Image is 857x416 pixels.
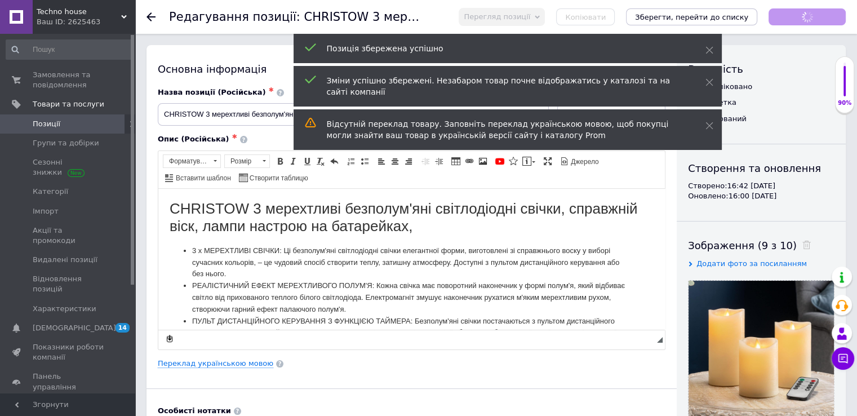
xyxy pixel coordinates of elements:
[521,155,537,167] a: Вставити повідомлення
[635,13,748,21] i: Зберегти, перейти до списку
[556,8,615,25] button: Копіювати
[33,70,104,90] span: Замовлення та повідомлення
[688,181,834,191] div: Створено: 16:42 [DATE]
[33,119,60,129] span: Позиції
[835,56,854,113] div: 100% Якість заповнення
[158,88,266,96] span: Назва позиції (Російська)
[541,155,554,167] a: Максимізувати
[327,43,677,54] div: Позиція збережена успішно
[163,154,221,168] a: Форматування
[402,155,415,167] a: По правому краю
[314,155,327,167] a: Видалити форматування
[419,155,432,167] a: Зменшити відступ
[274,155,286,167] a: Жирний (Ctrl+B)
[688,161,834,175] div: Створення та оновлення
[11,11,479,46] font: CHRISTOW 3 мерехтливі безполум'яні світлодіодні свічки, справжній віск, лампи настрою на батарейках,
[464,12,530,21] span: Перегляд позиції
[287,155,300,167] a: Курсив (Ctrl+I)
[769,8,846,25] button: Зберегти зміни
[358,155,371,167] a: Вставити/видалити маркований список
[696,259,807,268] span: Додати фото за посиланням
[163,155,210,167] span: Форматування
[565,13,606,21] span: Копіювати
[477,155,489,167] a: Зображення
[33,274,104,294] span: Відновлення позицій
[33,206,59,216] span: Імпорт
[450,155,462,167] a: Таблиця
[248,174,308,183] span: Створити таблицю
[33,342,104,362] span: Показники роботи компанії
[328,155,340,167] a: Повернути (Ctrl+Z)
[225,155,259,167] span: Розмір
[836,99,854,107] div: 100%
[569,157,599,167] span: Джерело
[224,154,270,168] a: Розмір
[158,359,273,368] a: Переклад українською мовою
[116,323,130,333] span: 14
[327,75,677,98] div: Зміни успішно збережені. Незабаром товар почне відображатись у каталозі та на сайті компанії
[158,62,665,76] div: Основна інформація
[146,12,156,21] div: Повернутися назад
[37,17,135,27] div: Ваш ID: 2625463
[389,155,401,167] a: По центру
[34,57,461,90] font: 3 x МЕРЕХТЛИВІ СВІЧКИ: Ці безполум'яні світлодіодні свічки елегантної форми, виготовлені зі справ...
[626,8,757,25] button: Зберегти, перейти до списку
[327,118,677,141] div: Відсутній переклад товару. Заповніть переклад українською мовою, щоб покупці могли знайти ваш тов...
[700,82,752,92] div: опубліковано
[237,171,310,184] a: Створити таблицю
[163,171,233,184] a: Вставити шаблон
[494,155,506,167] a: Додати відео з YouTube
[33,255,97,265] span: Видалені позиції
[158,189,665,330] iframe: Редактор, C75BB00F-DECE-4E73-8124-C69ABEE3C3E9
[301,155,313,167] a: Підкреслений (Ctrl+U)
[6,39,133,60] input: Пошук
[559,334,657,344] div: Кiлькiсть символiв
[34,92,467,125] font: РЕАЛІСТИЧНИЙ ЕФЕКТ МЕРЕХТЛИВОГО ПОЛУМ'Я: Кожна свічка має поворотний наконечник у формі полум'я, ...
[33,323,116,333] span: [DEMOGRAPHIC_DATA]
[657,337,663,343] span: Потягніть для зміни розмірів
[463,155,476,167] a: Вставити/Редагувати посилання (Ctrl+L)
[158,135,229,143] span: Опис (Російська)
[34,128,459,160] font: ПУЛЬТ ДИСТАНЦІЙНОГО КЕРУВАННЯ З ФУНКЦІЄЮ ТАЙМЕРА: Безполум'яні свічки постачаються з пультом дист...
[507,155,519,167] a: Вставити іконку
[269,86,274,94] span: ✱
[11,11,495,232] body: Редактор, C75BB00F-DECE-4E73-8124-C69ABEE3C3E9
[33,187,68,197] span: Категорії
[33,304,96,314] span: Характеристики
[33,157,104,178] span: Сезонні знижки
[33,138,99,148] span: Групи та добірки
[158,406,231,415] b: Особисті нотатки
[778,13,837,21] i: Зберегти зміни
[433,155,445,167] a: Збільшити відступ
[600,337,619,344] span: 48573
[33,99,104,109] span: Товари та послуги
[558,155,601,167] a: Джерело
[163,333,176,345] a: Зробити резервну копію зараз
[345,155,357,167] a: Вставити/видалити нумерований список
[158,103,549,126] input: Наприклад, H&M жіноча сукня зелена 38 розмір вечірня максі з блискітками
[174,174,231,183] span: Вставити шаблон
[33,225,104,246] span: Акції та промокоди
[688,238,834,253] div: Зображення (9 з 10)
[832,347,854,370] button: Чат з покупцем
[688,191,834,201] div: Оновлено: 16:00 [DATE]
[37,7,121,17] span: Techno house
[375,155,388,167] a: По лівому краю
[33,371,104,392] span: Панель управління
[232,133,237,140] span: ✱
[688,62,834,76] div: Видимість
[700,114,747,124] div: прихований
